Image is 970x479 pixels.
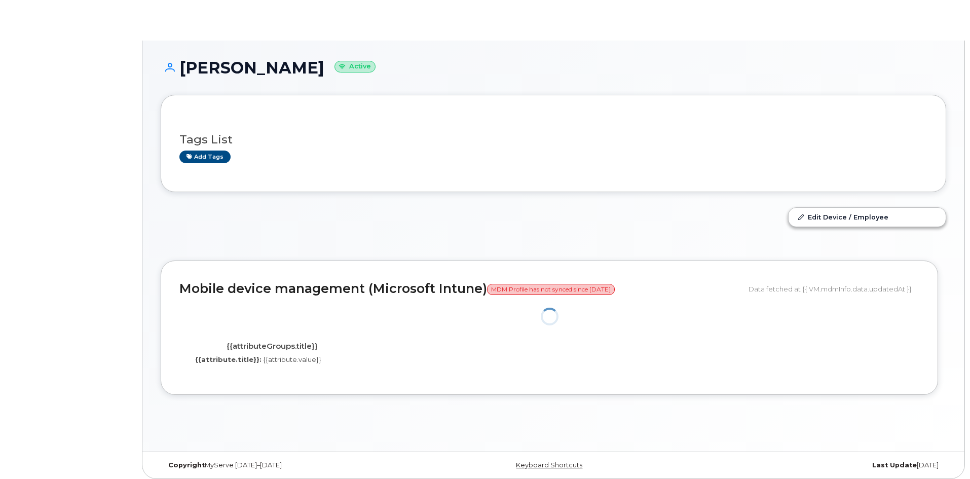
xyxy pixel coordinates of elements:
[749,279,919,299] div: Data fetched at {{ VM.mdmInfo.data.updatedAt }}
[334,61,376,72] small: Active
[872,461,917,469] strong: Last Update
[684,461,946,469] div: [DATE]
[168,461,205,469] strong: Copyright
[263,355,321,363] span: {{attribute.value}}
[789,208,946,226] a: Edit Device / Employee
[516,461,582,469] a: Keyboard Shortcuts
[161,59,946,77] h1: [PERSON_NAME]
[161,461,423,469] div: MyServe [DATE]–[DATE]
[179,151,231,163] a: Add tags
[187,342,357,351] h4: {{attributeGroups.title}}
[195,355,262,364] label: {{attribute.title}}:
[179,282,741,296] h2: Mobile device management (Microsoft Intune)
[179,133,927,146] h3: Tags List
[487,284,615,295] span: MDM Profile has not synced since [DATE]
